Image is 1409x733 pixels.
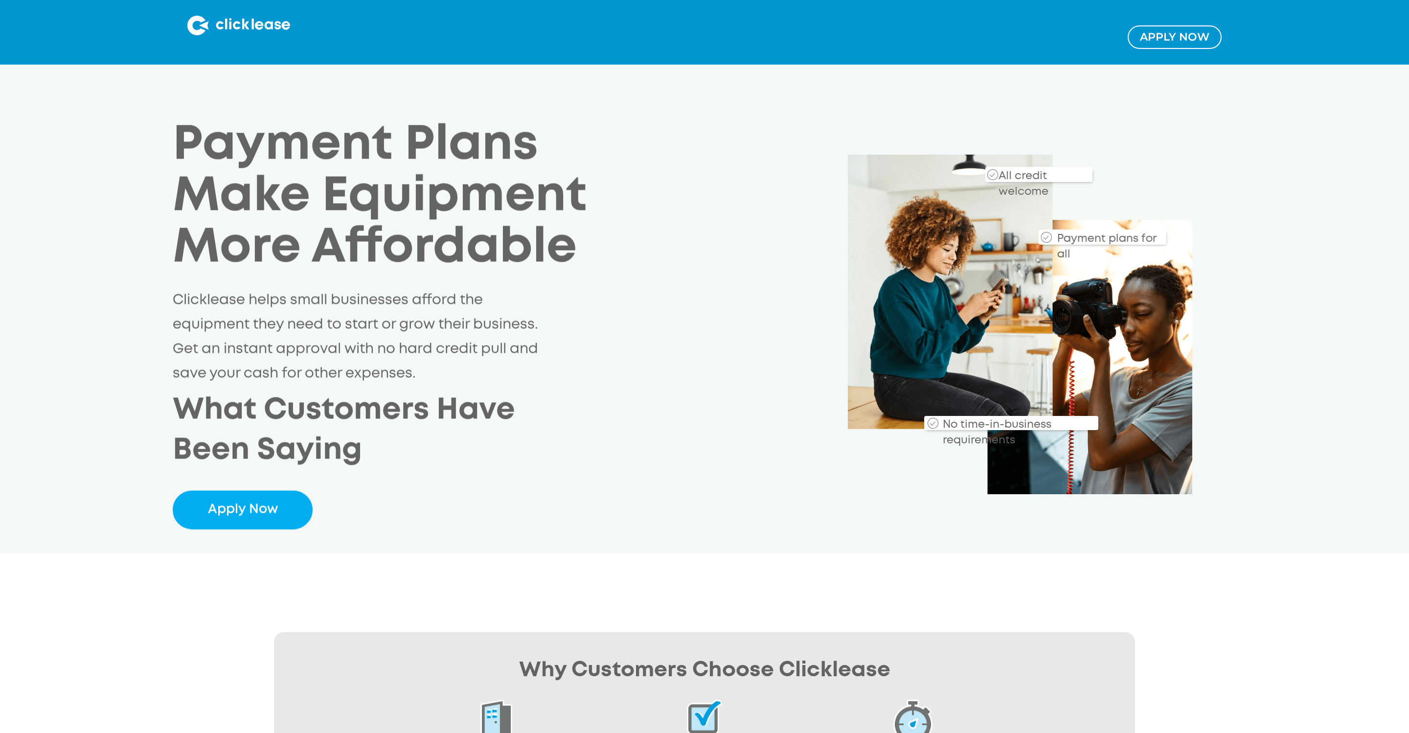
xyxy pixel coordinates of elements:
[988,169,999,180] img: Checkmark_callout
[173,120,627,274] h1: Payment Plans Make Equipment More Affordable
[173,490,313,529] a: Apply Now
[173,391,627,471] h2: What Customers Have Been Saying
[173,289,547,386] p: Clicklease helps small businesses afford the equipment they need to start or grow their business....
[940,409,1098,430] div: No time-in-business requirements
[928,418,938,429] img: Checkmark_callout
[1128,25,1222,49] a: Apply NOw
[489,657,920,685] h2: Why Customers Choose Clicklease
[997,168,1092,182] div: All credit welcome
[848,155,1192,494] img: Clicklease_customers
[187,16,290,35] img: Clicklease logo
[1041,231,1052,242] img: Checkmark_callout
[1057,231,1159,244] div: Payment plans for all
